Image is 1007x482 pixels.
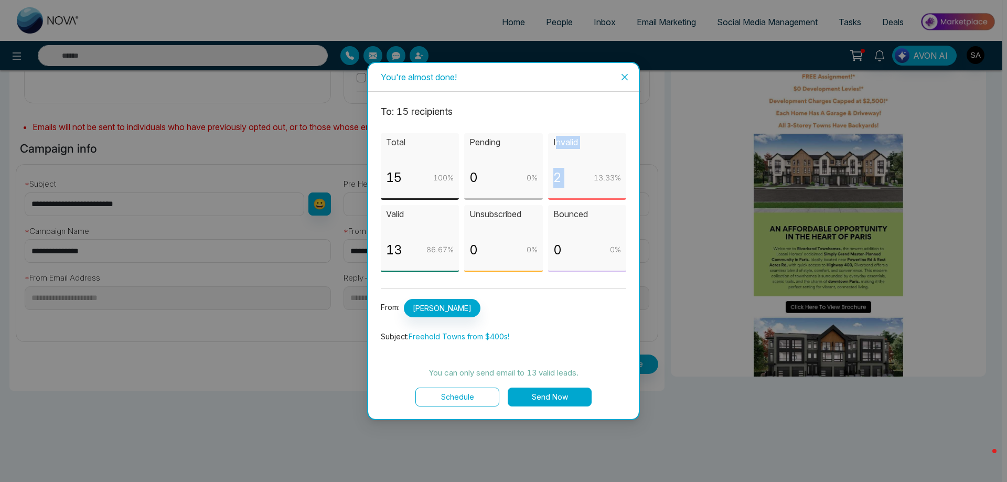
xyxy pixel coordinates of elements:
[610,63,639,91] button: Close
[386,136,454,149] p: Total
[381,367,626,379] p: You can only send email to 13 valid leads.
[433,172,454,184] p: 100 %
[594,172,621,184] p: 13.33 %
[553,240,562,260] p: 0
[553,136,621,149] p: Invalid
[610,244,621,255] p: 0 %
[527,244,538,255] p: 0 %
[409,332,509,341] span: Freehold Towns from $400s!
[381,331,626,342] p: Subject:
[620,73,629,81] span: close
[426,244,454,255] p: 86.67 %
[469,168,478,188] p: 0
[386,208,454,221] p: Valid
[469,208,537,221] p: Unsubscribed
[381,299,626,317] p: From:
[971,446,997,472] iframe: Intercom live chat
[469,136,537,149] p: Pending
[415,388,499,406] button: Schedule
[469,240,478,260] p: 0
[381,104,626,119] p: To: 15 recipient s
[553,208,621,221] p: Bounced
[553,168,561,188] p: 2
[386,240,402,260] p: 13
[381,71,626,83] div: You're almost done!
[508,388,592,406] button: Send Now
[386,168,402,188] p: 15
[527,172,538,184] p: 0 %
[404,299,480,317] span: [PERSON_NAME]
